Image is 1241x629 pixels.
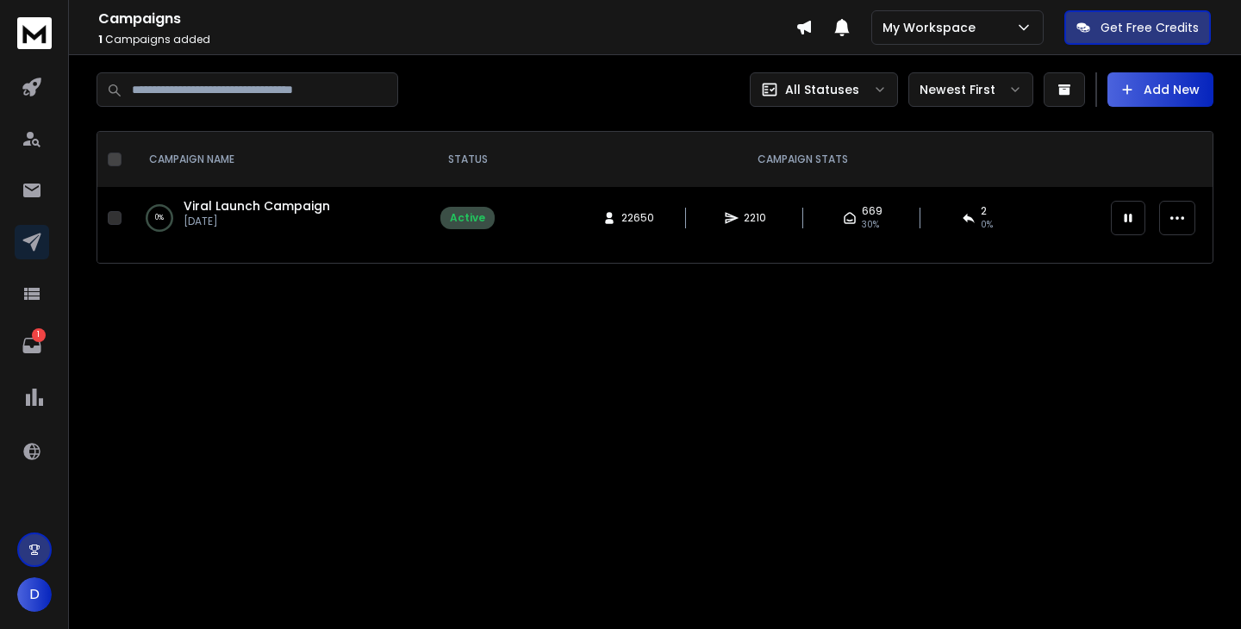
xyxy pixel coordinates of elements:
[17,17,52,49] img: logo
[981,204,987,218] span: 2
[1101,19,1199,36] p: Get Free Credits
[128,132,430,187] th: CAMPAIGN NAME
[184,197,330,215] a: Viral Launch Campaign
[862,218,879,232] span: 30 %
[98,32,103,47] span: 1
[98,33,795,47] p: Campaigns added
[17,577,52,612] button: D
[32,328,46,342] p: 1
[1064,10,1211,45] button: Get Free Credits
[430,132,505,187] th: STATUS
[621,211,654,225] span: 22650
[98,9,795,29] h1: Campaigns
[862,204,882,218] span: 669
[505,132,1101,187] th: CAMPAIGN STATS
[908,72,1033,107] button: Newest First
[450,211,485,225] div: Active
[785,81,859,98] p: All Statuses
[128,187,430,249] td: 0%Viral Launch Campaign[DATE]
[1107,72,1213,107] button: Add New
[882,19,982,36] p: My Workspace
[15,328,49,363] a: 1
[744,211,766,225] span: 2210
[981,218,993,232] span: 0 %
[155,209,164,227] p: 0 %
[184,215,330,228] p: [DATE]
